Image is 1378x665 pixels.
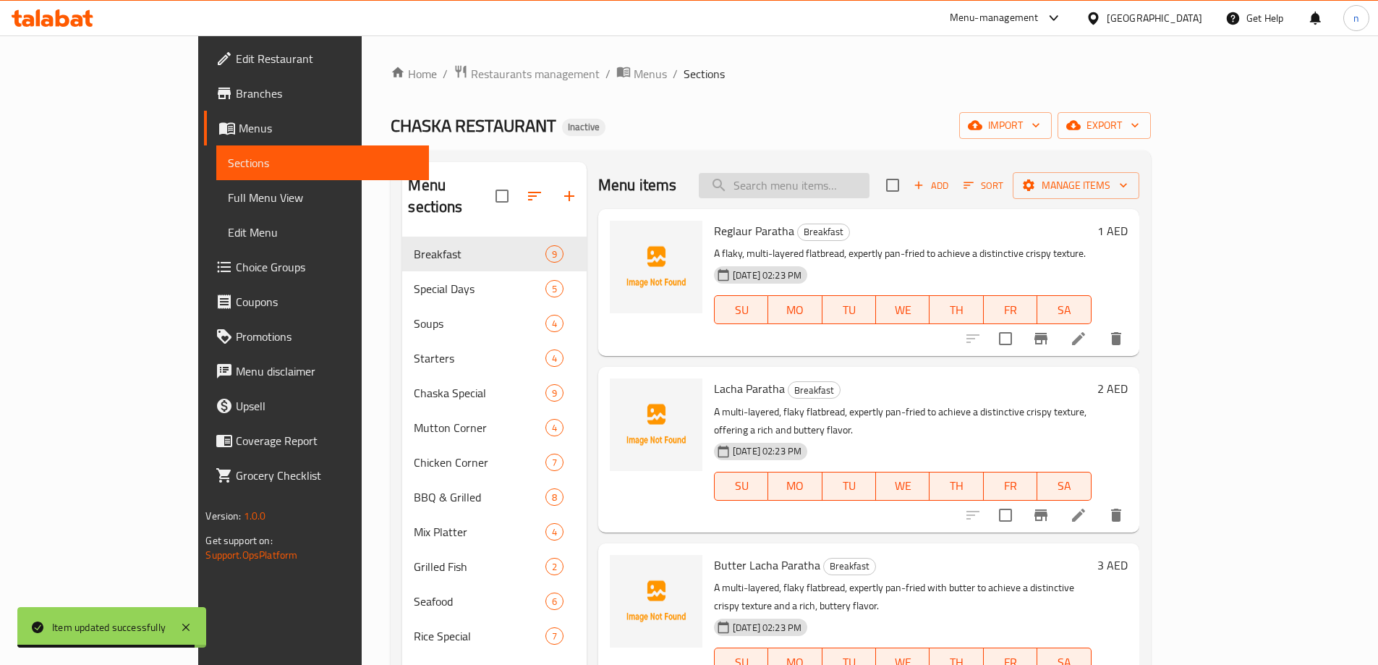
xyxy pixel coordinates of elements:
span: Coupons [236,293,417,310]
span: Select to update [990,500,1021,530]
li: / [673,65,678,82]
a: Coupons [204,284,428,319]
span: n [1353,10,1359,26]
div: Soups4 [402,306,587,341]
span: 4 [546,525,563,539]
span: CHASKA RESTAURANT [391,109,556,142]
button: WE [876,472,930,501]
span: Sort [964,177,1003,194]
span: Breakfast [414,245,545,263]
button: Add [908,174,954,197]
div: items [545,627,563,645]
span: 2 [546,560,563,574]
p: A flaky, multi-layered flatbread, expertly pan-fried to achieve a distinctive crispy texture. [714,245,1092,263]
span: Sort sections [517,179,552,213]
span: Mutton Corner [414,419,545,436]
span: Version: [205,507,241,525]
button: WE [876,295,930,324]
span: Lacha Paratha [714,378,785,399]
a: Choice Groups [204,250,428,284]
img: Butter Lacha Paratha [610,555,702,648]
button: Manage items [1013,172,1139,199]
div: items [545,488,563,506]
span: Butter Lacha Paratha [714,554,820,576]
div: Item updated successfully [52,619,166,635]
span: Branches [236,85,417,102]
span: Restaurants management [471,65,600,82]
div: Seafood6 [402,584,587,619]
span: 9 [546,386,563,400]
button: FR [984,472,1037,501]
span: WE [882,300,924,321]
button: TU [822,295,876,324]
div: Special Days5 [402,271,587,306]
button: delete [1099,321,1134,356]
span: Soups [414,315,545,332]
button: SU [714,472,768,501]
nav: breadcrumb [391,64,1150,83]
div: items [545,280,563,297]
a: Edit Restaurant [204,41,428,76]
div: Inactive [562,119,605,136]
span: 1.0.0 [244,507,266,525]
span: Coverage Report [236,432,417,449]
button: delete [1099,498,1134,533]
li: / [605,65,611,82]
span: Full Menu View [228,189,417,206]
a: Promotions [204,319,428,354]
span: TU [828,475,870,496]
span: Upsell [236,397,417,415]
div: items [545,523,563,541]
div: BBQ & Grilled8 [402,480,587,514]
span: Chaska Special [414,384,545,402]
span: Menus [634,65,667,82]
div: Mutton Corner4 [402,410,587,445]
a: Menus [616,64,667,83]
span: 6 [546,595,563,609]
button: Branch-specific-item [1024,321,1058,356]
span: MO [774,300,816,321]
span: FR [990,300,1032,321]
span: Select all sections [487,181,517,211]
span: BBQ & Grilled [414,488,545,506]
span: Menu disclaimer [236,363,417,380]
div: Rice Special [414,627,545,645]
span: Chicken Corner [414,454,545,471]
div: Breakfast [788,381,841,399]
span: [DATE] 02:23 PM [727,444,807,458]
span: FR [990,475,1032,496]
a: Support.OpsPlatform [205,546,297,564]
div: items [545,350,563,367]
span: Seafood [414,593,545,610]
div: Mix Platter4 [402,514,587,549]
span: Starters [414,350,545,367]
span: Add [911,177,950,194]
div: Breakfast [823,558,876,575]
div: Menu-management [950,9,1039,27]
div: items [545,558,563,575]
div: items [545,454,563,471]
span: 7 [546,456,563,470]
div: Grilled Fish2 [402,549,587,584]
span: Grilled Fish [414,558,545,575]
span: SA [1043,475,1085,496]
a: Full Menu View [216,180,428,215]
button: export [1058,112,1151,139]
span: Mix Platter [414,523,545,541]
button: SU [714,295,768,324]
a: Coverage Report [204,423,428,458]
div: Starters4 [402,341,587,376]
span: 8 [546,491,563,504]
button: TU [822,472,876,501]
span: 5 [546,282,563,296]
span: SU [720,300,762,321]
h2: Menu items [598,174,677,196]
input: search [699,173,869,198]
img: Reglaur Paratha [610,221,702,313]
